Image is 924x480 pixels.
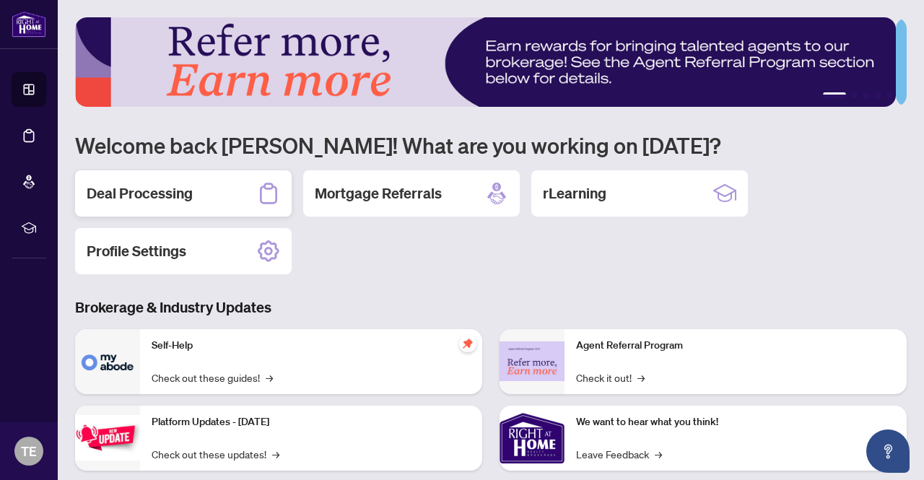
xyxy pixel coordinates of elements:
h1: Welcome back [PERSON_NAME]! What are you working on [DATE]? [75,131,907,159]
p: Self-Help [152,338,471,354]
h2: Deal Processing [87,183,193,204]
h2: Mortgage Referrals [315,183,442,204]
a: Check out these updates!→ [152,446,279,462]
button: Open asap [866,429,910,473]
a: Leave Feedback→ [576,446,662,462]
button: 2 [852,92,858,98]
span: TE [21,441,37,461]
span: → [637,370,645,385]
a: Check it out!→ [576,370,645,385]
button: 1 [823,92,846,98]
p: Agent Referral Program [576,338,895,354]
h3: Brokerage & Industry Updates [75,297,907,318]
h2: rLearning [543,183,606,204]
p: Platform Updates - [DATE] [152,414,471,430]
span: → [655,446,662,462]
img: Self-Help [75,329,140,394]
button: 3 [863,92,869,98]
span: → [266,370,273,385]
button: 5 [886,92,892,98]
h2: Profile Settings [87,241,186,261]
span: → [272,446,279,462]
span: pushpin [459,335,476,352]
button: 4 [875,92,881,98]
img: Slide 0 [75,17,896,107]
img: Platform Updates - July 21, 2025 [75,415,140,461]
img: We want to hear what you think! [500,406,565,471]
p: We want to hear what you think! [576,414,895,430]
img: logo [12,11,46,38]
img: Agent Referral Program [500,341,565,381]
a: Check out these guides!→ [152,370,273,385]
